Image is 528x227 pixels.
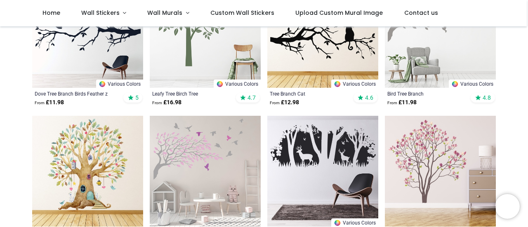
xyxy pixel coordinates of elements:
[35,90,119,97] a: Dove Tree Branch Birds Feather z
[35,101,45,105] span: From
[270,101,280,105] span: From
[42,9,60,17] span: Home
[404,9,438,17] span: Contact us
[451,80,459,88] img: Color Wheel
[152,101,162,105] span: From
[152,90,237,97] a: Leafy Tree Birch Tree
[135,94,139,101] span: 5
[387,90,472,97] a: Bird Tree Branch
[147,9,182,17] span: Wall Murals
[331,80,378,88] a: Various Colors
[387,98,417,107] strong: £ 11.98
[385,116,496,227] img: Pink Rose Tree Wall Sticker
[81,9,120,17] span: Wall Stickers
[295,9,383,17] span: Upload Custom Mural Image
[216,80,224,88] img: Color Wheel
[334,80,341,88] img: Color Wheel
[270,98,299,107] strong: £ 12.98
[334,219,341,227] img: Color Wheel
[247,94,256,101] span: 4.7
[270,90,354,97] a: Tree Branch Cat
[152,98,181,107] strong: £ 16.98
[267,116,378,227] img: Deer Flowers Trees Wall Sticker Scene
[32,116,143,227] img: Fairy Tree House Childrens Wall Sticker
[331,218,378,227] a: Various Colors
[387,101,397,105] span: From
[483,94,491,101] span: 4.8
[214,80,261,88] a: Various Colors
[96,80,143,88] a: Various Colors
[99,80,106,88] img: Color Wheel
[449,80,496,88] a: Various Colors
[365,94,373,101] span: 4.6
[150,116,261,227] img: Rose Pink & Grey Tree Branch Wall Sticker
[495,194,520,219] iframe: Brevo live chat
[35,98,64,107] strong: £ 11.98
[210,9,274,17] span: Custom Wall Stickers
